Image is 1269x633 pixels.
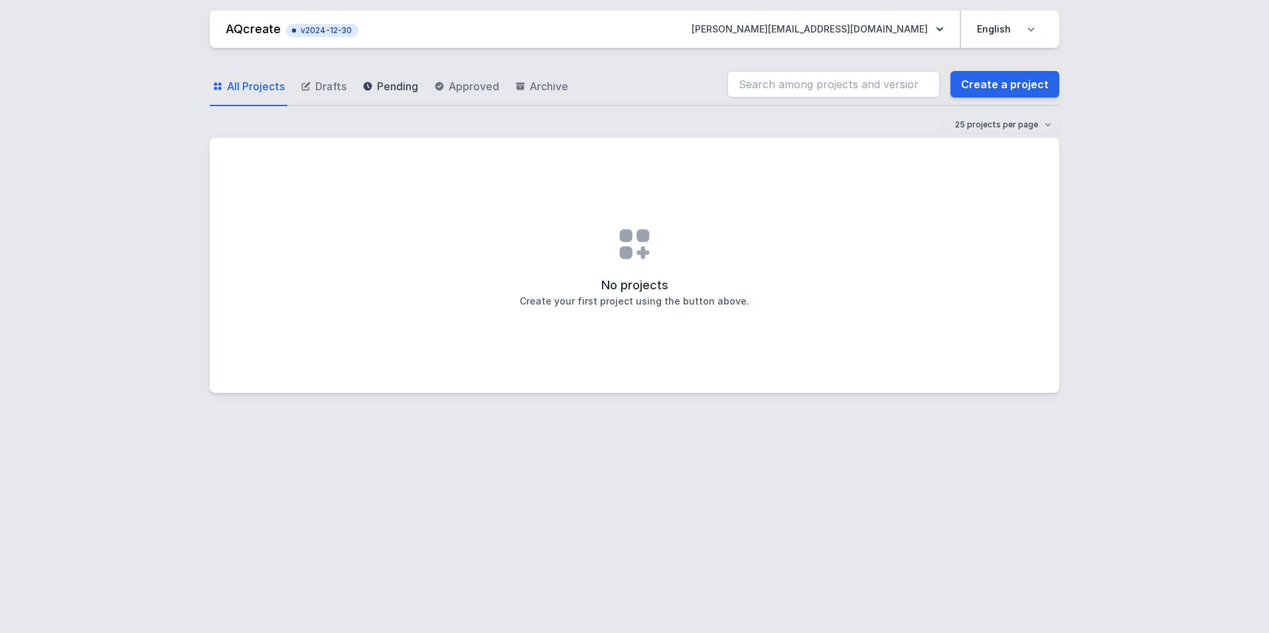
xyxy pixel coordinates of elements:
h2: No projects [601,276,668,295]
a: All Projects [210,68,287,106]
h3: Create your first project using the button above. [520,295,749,308]
a: AQcreate [226,22,281,36]
span: Drafts [315,78,346,94]
button: [PERSON_NAME][EMAIL_ADDRESS][DOMAIN_NAME] [681,17,954,41]
a: Drafts [298,68,349,106]
a: Create a project [950,71,1059,98]
a: Pending [360,68,421,106]
span: Approved [449,78,499,94]
span: v2024-12-30 [293,25,352,36]
input: Search among projects and versions... [727,71,940,98]
a: Approved [431,68,502,106]
span: All Projects [227,78,285,94]
span: Pending [377,78,418,94]
button: v2024-12-30 [286,21,358,37]
select: Choose language [969,17,1043,41]
span: Archive [530,78,568,94]
a: Archive [512,68,571,106]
